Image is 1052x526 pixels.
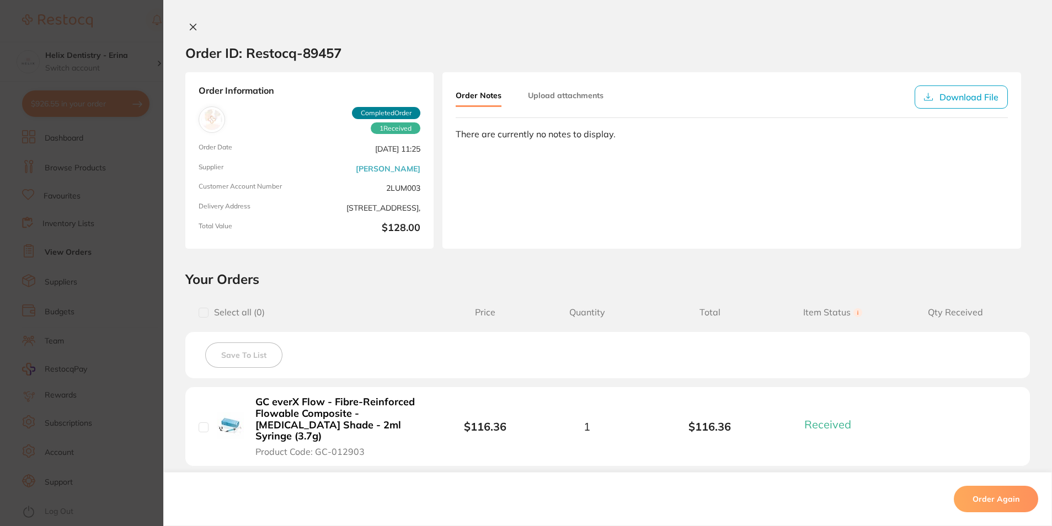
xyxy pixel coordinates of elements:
span: Product Code: GC-012903 [255,447,365,457]
div: There are currently no notes to display. [456,129,1008,139]
span: Delivery Address [199,202,305,213]
h2: Order ID: Restocq- 89457 [185,45,341,61]
strong: Order Information [199,85,420,98]
span: Price [444,307,526,318]
span: [DATE] 11:25 [314,143,420,154]
span: Order Date [199,143,305,154]
button: Order Notes [456,85,501,107]
h2: Your Orders [185,271,1030,287]
b: $128.00 [314,222,420,235]
span: Total [649,307,771,318]
button: Upload attachments [528,85,604,105]
b: $116.36 [649,420,771,433]
button: Download File [915,85,1008,109]
button: Order Again [954,486,1038,512]
a: [PERSON_NAME] [356,164,420,173]
button: GC everX Flow - Fibre-Reinforced Flowable Composite - [MEDICAL_DATA] Shade - 2ml Syringe (3.7g) P... [252,396,428,457]
span: Select all ( 0 ) [209,307,265,318]
button: Received [801,417,864,431]
b: $116.36 [464,420,506,433]
button: Save To List [205,342,282,368]
span: 1 [584,420,590,433]
span: Received [804,417,851,431]
span: Completed Order [352,107,420,119]
span: Qty Received [894,307,1017,318]
span: 2LUM003 [314,183,420,194]
span: Quantity [526,307,648,318]
span: Total Value [199,222,305,235]
span: Customer Account Number [199,183,305,194]
span: Item Status [771,307,894,318]
span: Received [371,122,420,135]
b: GC everX Flow - Fibre-Reinforced Flowable Composite - [MEDICAL_DATA] Shade - 2ml Syringe (3.7g) [255,396,424,442]
span: [STREET_ADDRESS], [314,202,420,213]
img: Henry Schein Halas [201,109,222,130]
span: Supplier [199,163,305,174]
img: GC everX Flow - Fibre-Reinforced Flowable Composite - Dentin Shade - 2ml Syringe (3.7g) [217,412,244,439]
